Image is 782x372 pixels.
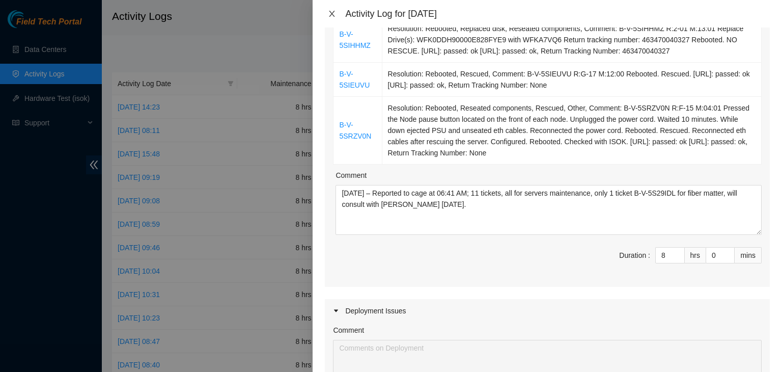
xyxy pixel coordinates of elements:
[339,70,370,89] a: B-V-5SIEUVU
[339,121,371,140] a: B-V-5SRZV0N
[345,8,770,19] div: Activity Log for [DATE]
[726,256,732,262] span: down
[382,97,762,165] td: Resolution: Rebooted, Reseated components, Rescued, Other, Comment: B-V-5SRZV0N R:F-15 M:04:01 Pr...
[382,63,762,97] td: Resolution: Rebooted, Rescued, Comment: B-V-5SIEUVU R:G-17 M:12:00 Rebooted. Rescued. [URL]: pass...
[339,30,370,49] a: B-V-5SIHHMZ
[336,185,762,235] textarea: Comment
[333,325,364,336] label: Comment
[735,247,762,263] div: mins
[619,250,650,261] div: Duration :
[382,17,762,63] td: Resolution: Rebooted, Replaced disk, Reseated components, Comment: B-V-5SIHHMZ R:2-01 M:13:01 Rep...
[673,248,684,255] span: Increase Value
[723,255,734,263] span: Decrease Value
[333,308,339,314] span: caret-right
[325,299,770,323] div: Deployment Issues
[676,249,682,255] span: up
[325,9,339,19] button: Close
[328,10,336,18] span: close
[685,247,706,263] div: hrs
[673,255,684,263] span: Decrease Value
[336,170,367,181] label: Comment
[723,248,734,255] span: Increase Value
[726,249,732,255] span: up
[676,256,682,262] span: down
